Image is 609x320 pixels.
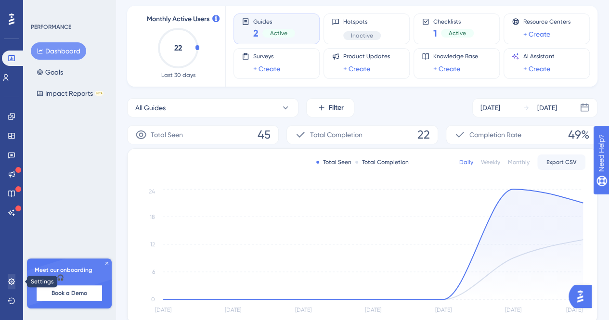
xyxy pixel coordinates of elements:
button: Filter [306,98,354,117]
tspan: [DATE] [566,307,583,313]
tspan: 18 [150,214,155,220]
button: All Guides [127,98,298,117]
span: Need Help? [23,2,60,14]
button: Impact ReportsBETA [31,85,109,102]
span: Active [449,29,466,37]
span: 49% [568,127,589,142]
div: [DATE] [537,102,557,114]
span: Export CSV [546,158,577,166]
a: + Create [523,28,550,40]
button: Goals [31,64,69,81]
button: Book a Demo [37,285,102,301]
span: Knowledge Base [433,52,478,60]
span: All Guides [135,102,166,114]
span: Product Updates [343,52,390,60]
a: + Create [253,63,280,75]
span: Checklists [433,18,474,25]
span: Hotspots [343,18,381,26]
span: Monthly Active Users [147,13,209,25]
span: Completion Rate [469,129,521,141]
tspan: 6 [152,269,155,275]
button: Export CSV [537,154,585,170]
span: 2 [253,26,259,40]
div: [DATE] [480,102,500,114]
span: Total Completion [310,129,363,141]
tspan: [DATE] [295,307,311,313]
span: AI Assistant [523,52,555,60]
span: Last 30 days [161,71,195,79]
iframe: UserGuiding AI Assistant Launcher [569,282,597,311]
div: PERFORMANCE [31,23,71,31]
span: Total Seen [151,129,183,141]
tspan: [DATE] [225,307,241,313]
tspan: [DATE] [505,307,521,313]
div: Total Seen [316,158,351,166]
button: Dashboard [31,42,86,60]
span: 1 [433,26,437,40]
span: Active [270,29,287,37]
span: Guides [253,18,295,25]
span: Filter [329,102,344,114]
span: Surveys [253,52,280,60]
tspan: [DATE] [435,307,451,313]
a: + Create [343,63,370,75]
span: 22 [417,127,430,142]
span: Meet our onboarding experts 🎧 [35,266,104,282]
span: Inactive [351,32,373,39]
tspan: 0 [151,296,155,303]
tspan: [DATE] [155,307,171,313]
div: Weekly [481,158,500,166]
tspan: 24 [149,188,155,195]
div: Monthly [508,158,530,166]
a: + Create [523,63,550,75]
div: BETA [95,91,104,96]
div: Total Completion [355,158,409,166]
text: 22 [174,43,182,52]
a: + Create [433,63,460,75]
span: Book a Demo [52,289,87,297]
tspan: 12 [150,241,155,248]
div: Daily [459,158,473,166]
span: 45 [258,127,271,142]
tspan: [DATE] [365,307,381,313]
span: Resource Centers [523,18,570,26]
